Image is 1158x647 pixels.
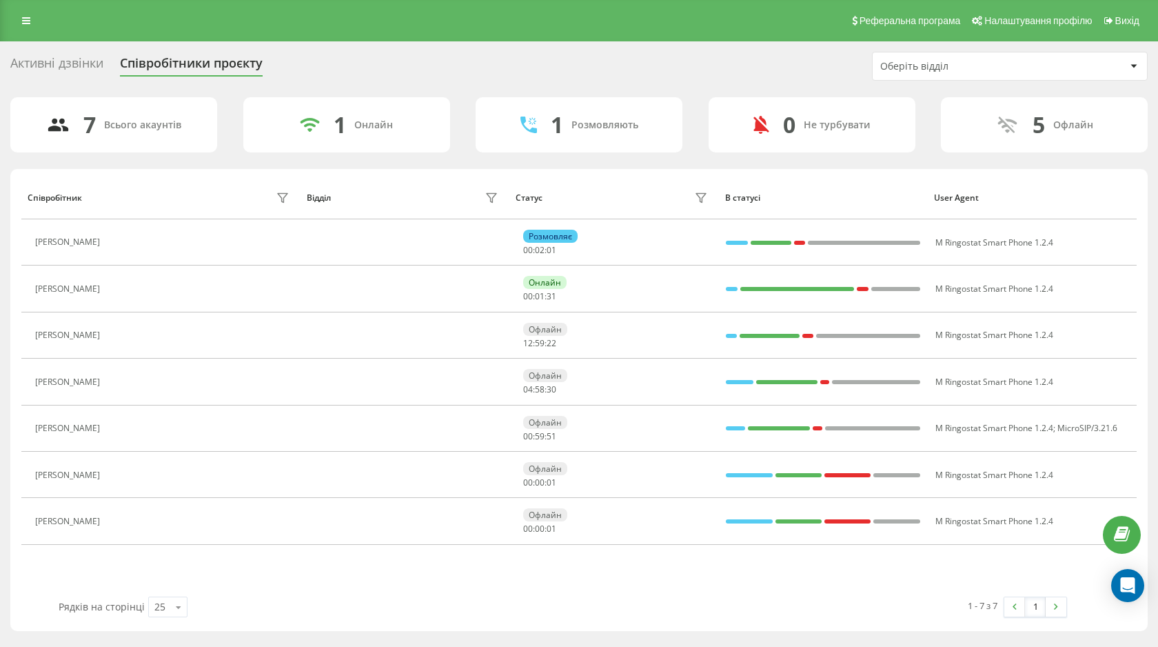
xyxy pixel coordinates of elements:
span: 59 [535,337,545,349]
div: Не турбувати [804,119,871,131]
div: : : [523,385,556,395]
span: 00 [535,523,545,535]
span: 00 [535,477,545,488]
div: : : [523,432,556,441]
div: [PERSON_NAME] [35,470,103,480]
span: M Ringostat Smart Phone 1.2.4 [935,283,1053,295]
div: 1 [551,112,563,138]
div: Офлайн [523,369,567,382]
span: M Ringostat Smart Phone 1.2.4 [935,469,1053,481]
div: Офлайн [1053,119,1093,131]
div: [PERSON_NAME] [35,517,103,526]
div: Open Intercom Messenger [1111,569,1144,602]
div: Офлайн [523,323,567,336]
span: 01 [547,477,556,488]
span: 00 [523,430,533,442]
span: M Ringostat Smart Phone 1.2.4 [935,515,1053,527]
a: 1 [1025,597,1046,617]
span: 59 [535,430,545,442]
span: 51 [547,430,556,442]
div: Розмовляє [523,230,578,243]
div: [PERSON_NAME] [35,377,103,387]
span: 22 [547,337,556,349]
div: Онлайн [523,276,567,289]
div: 0 [783,112,795,138]
span: 12 [523,337,533,349]
span: 01 [535,290,545,302]
div: Всього акаунтів [104,119,181,131]
span: 00 [523,244,533,256]
div: 1 [334,112,346,138]
span: 02 [535,244,545,256]
div: 5 [1033,112,1045,138]
span: 00 [523,477,533,488]
div: Офлайн [523,508,567,521]
span: 58 [535,384,545,395]
div: Співробітник [28,193,82,203]
span: M Ringostat Smart Phone 1.2.4 [935,329,1053,341]
div: Офлайн [523,462,567,475]
div: [PERSON_NAME] [35,424,103,433]
span: M Ringostat Smart Phone 1.2.4 [935,376,1053,388]
div: В статусі [725,193,922,203]
div: : : [523,246,556,255]
div: Розмовляють [571,119,638,131]
div: Онлайн [354,119,393,131]
div: 25 [154,600,165,614]
span: 30 [547,384,556,395]
span: 00 [523,290,533,302]
div: Оберіть відділ [880,61,1045,72]
div: : : [523,339,556,348]
span: 01 [547,523,556,535]
span: MicroSIP/3.21.6 [1057,422,1117,434]
div: [PERSON_NAME] [35,237,103,247]
span: 00 [523,523,533,535]
span: M Ringostat Smart Phone 1.2.4 [935,422,1053,434]
span: 31 [547,290,556,302]
div: Статус [516,193,542,203]
span: Реферальна програма [860,15,961,26]
div: Відділ [307,193,331,203]
span: Рядків на сторінці [59,600,145,613]
div: 1 - 7 з 7 [968,599,997,613]
div: 7 [83,112,96,138]
span: Вихід [1115,15,1139,26]
div: [PERSON_NAME] [35,330,103,340]
span: 01 [547,244,556,256]
div: : : [523,292,556,301]
div: Офлайн [523,416,567,429]
span: M Ringostat Smart Phone 1.2.4 [935,237,1053,248]
div: [PERSON_NAME] [35,284,103,294]
div: User Agent [934,193,1130,203]
div: Співробітники проєкту [120,56,263,77]
span: 04 [523,384,533,395]
div: Активні дзвінки [10,56,103,77]
div: : : [523,478,556,488]
div: : : [523,524,556,534]
span: Налаштування профілю [984,15,1092,26]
